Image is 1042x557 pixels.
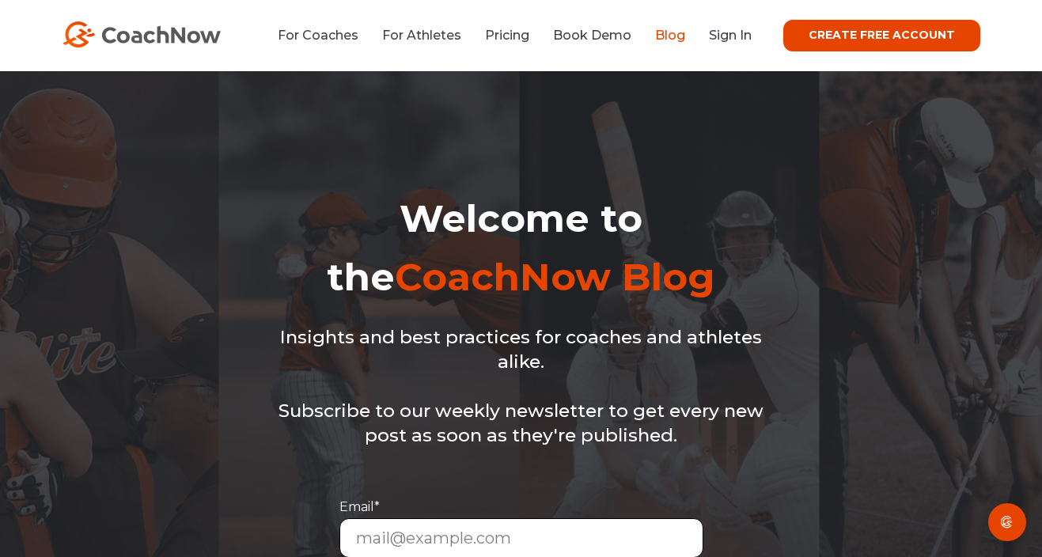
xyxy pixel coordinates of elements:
span: Email [339,499,374,514]
span: Subscribe to our weekly newsletter to get every new post as soon as they're published. [278,400,764,446]
a: Pricing [485,28,529,43]
a: Blog [655,28,685,43]
a: CREATE FREE ACCOUNT [783,20,980,51]
h1: Welcome to the [264,189,779,307]
a: Book Demo [553,28,631,43]
img: CoachNow Logo [63,21,221,47]
div: Open Intercom Messenger [988,503,1026,541]
span: CoachNow Blog [395,254,715,300]
span: Insights and best practices for coaches and athletes alike. [280,326,762,373]
a: Sign In [709,28,752,43]
a: For Athletes [382,28,461,43]
a: For Coaches [278,28,358,43]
